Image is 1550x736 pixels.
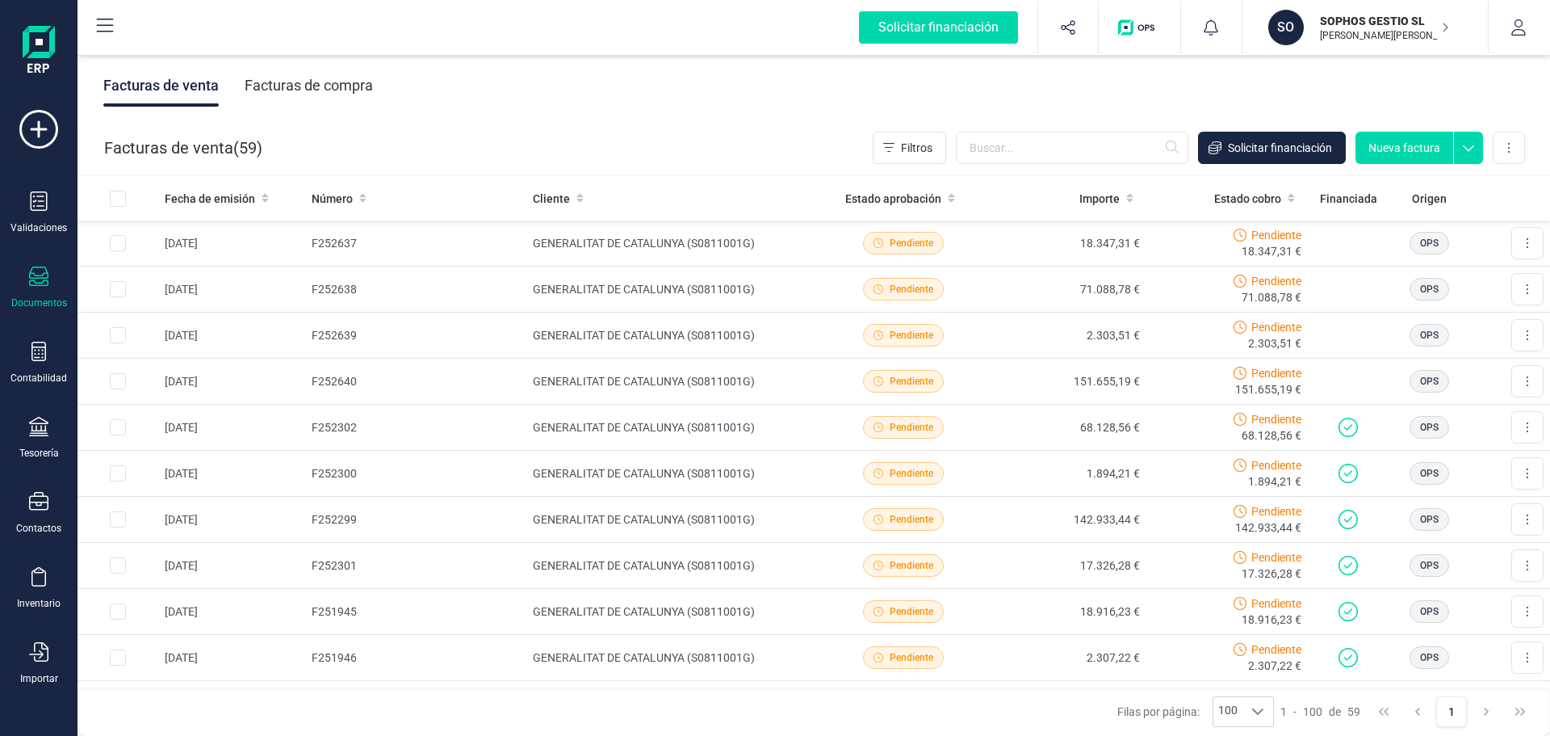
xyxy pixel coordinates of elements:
td: F252640 [305,359,526,405]
td: 151.655,19 € [984,359,1146,405]
td: GENERALITAT DE CATALUNYA (S0811001G) [526,313,823,359]
button: Solicitar financiación [840,2,1037,53]
span: Estado aprobación [845,191,941,207]
span: OPS [1420,282,1439,297]
div: Row Selected 45455ce0-d3a9-44b2-acc3-dd35551c5e84 [110,465,126,482]
span: OPS [1420,236,1439,250]
td: GENERALITAT DE CATALUNYA (S0811001G) [526,267,823,313]
span: Pendiente [890,466,933,481]
td: F251945 [305,589,526,635]
span: OPS [1420,558,1439,573]
div: All items unselected [110,191,126,207]
div: Row Selected 1b8967d6-7f13-4b87-bb38-c27222b26955 [110,604,126,620]
span: Pendiente [1251,503,1301,519]
span: Pendiente [890,236,933,250]
span: Pendiente [890,558,933,573]
span: OPS [1420,420,1439,435]
td: F251947 [305,681,526,727]
span: 1.894,21 € [1248,473,1301,490]
div: Inventario [17,597,61,610]
span: 142.933,44 € [1235,519,1301,536]
p: [PERSON_NAME][PERSON_NAME] [1320,29,1449,42]
div: Facturas de venta [103,65,219,107]
div: Importar [20,672,58,685]
span: Pendiente [890,282,933,297]
td: [DATE] [158,543,305,589]
td: [DATE] [158,313,305,359]
button: Filtros [873,132,946,164]
div: Contactos [16,522,61,535]
span: Pendiente [890,604,933,619]
div: Row Selected 9b1da72f-eac2-4e6d-a37c-b9d71e3a448a [110,327,126,343]
td: 142.933,44 € [984,497,1146,543]
button: Page 1 [1436,696,1467,727]
span: Solicitar financiación [1228,140,1332,156]
span: Pendiente [890,328,933,343]
span: Pendiente [1251,365,1301,381]
span: Pendiente [1251,549,1301,566]
td: GENERALITAT DE CATALUNYA (S0811001G) [526,497,823,543]
span: Pendiente [1251,457,1301,473]
span: 151.655,19 € [1235,381,1301,397]
td: 1.894,21 € [984,451,1146,497]
span: de [1329,704,1341,720]
span: Filtros [901,140,932,156]
td: [DATE] [158,405,305,451]
span: Estado cobro [1214,191,1281,207]
td: GENERALITAT DE CATALUNYA (S0811001G) [526,681,823,727]
span: 59 [1347,704,1360,720]
span: Origen [1412,191,1447,207]
img: Logo de OPS [1118,19,1161,36]
td: F252637 [305,221,526,267]
td: 149.495,64 € [984,681,1146,727]
button: Last Page [1505,696,1535,727]
img: Logo Finanedi [23,26,55,78]
input: Buscar... [956,132,1188,164]
span: 1 [1280,704,1287,720]
div: Filas por página: [1117,696,1274,727]
td: F252639 [305,313,526,359]
span: Cliente [533,191,570,207]
div: Row Selected 389556b5-8455-4045-b2d3-b6d162f0ce7c [110,373,126,389]
div: Row Selected e00acf0d-8b31-4bd7-a68c-e89cbf0e933e [110,557,126,574]
td: GENERALITAT DE CATALUNYA (S0811001G) [526,359,823,405]
div: - [1280,704,1360,720]
p: SOPHOS GESTIO SL [1320,13,1449,29]
td: 18.347,31 € [984,221,1146,267]
span: 68.128,56 € [1242,427,1301,444]
div: Row Selected d9d5a05a-fcbe-4ff8-a917-252105e1e9bd [110,281,126,297]
td: 17.326,28 € [984,543,1146,589]
td: [DATE] [158,635,305,681]
td: F252302 [305,405,526,451]
td: GENERALITAT DE CATALUNYA (S0811001G) [526,635,823,681]
span: Financiada [1320,191,1377,207]
div: Row Selected d8a809a3-dfac-4047-8c91-90addc413fdf [110,419,126,435]
td: 71.088,78 € [984,267,1146,313]
td: F251946 [305,635,526,681]
button: Next Page [1471,696,1502,727]
span: Pendiente [1251,411,1301,427]
button: Logo de OPS [1108,2,1171,53]
span: Número [312,191,353,207]
div: Validaciones [10,221,67,234]
td: GENERALITAT DE CATALUNYA (S0811001G) [526,589,823,635]
td: F252300 [305,451,526,497]
span: Pendiente [1251,273,1301,289]
button: Previous Page [1402,696,1433,727]
span: OPS [1420,650,1439,665]
span: 2.303,51 € [1248,335,1301,351]
div: SO [1268,10,1304,45]
div: Solicitar financiación [859,11,1018,44]
span: Pendiente [1251,595,1301,612]
td: [DATE] [158,221,305,267]
td: [DATE] [158,681,305,727]
div: Facturas de compra [245,65,373,107]
span: OPS [1420,604,1439,619]
span: 100 [1213,697,1242,726]
span: 2.307,22 € [1248,658,1301,674]
td: [DATE] [158,589,305,635]
td: 18.916,23 € [984,589,1146,635]
span: Pendiente [890,650,933,665]
div: Facturas de venta ( ) [104,132,262,164]
button: Nueva factura [1355,132,1453,164]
